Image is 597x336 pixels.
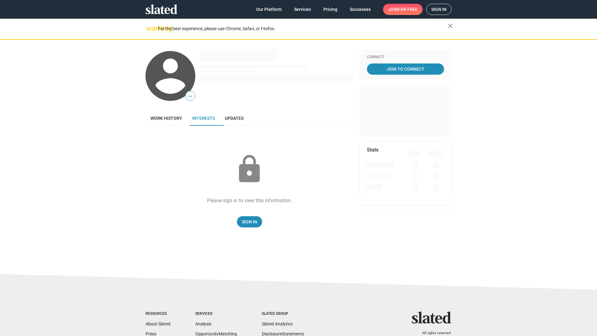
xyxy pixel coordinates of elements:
[207,197,292,204] div: Please sign in to view this information.
[146,25,154,32] mat-icon: warning
[195,311,237,316] div: Services
[345,4,376,15] a: Successes
[368,63,443,75] span: Join To Connect
[187,111,220,126] a: Interests
[234,154,265,185] mat-icon: lock
[192,116,215,121] span: Interests
[318,4,342,15] a: Pricing
[388,4,418,15] span: Join
[294,4,311,15] span: Services
[383,4,423,15] a: Joinfor free
[350,4,371,15] span: Successes
[398,4,418,15] span: for free
[150,116,182,121] span: Work history
[237,216,262,227] a: Sign In
[195,321,211,326] a: Analysis
[158,25,448,33] div: For the best experience, please use Chrome, Safari, or Firefox.
[262,311,304,316] div: Slated Group
[289,4,316,15] a: Services
[225,116,243,121] span: Updates
[323,4,337,15] span: Pricing
[251,4,287,15] a: Our Platform
[146,321,170,326] a: About Slated
[426,4,451,15] a: Sign in
[447,22,454,30] mat-icon: close
[146,311,170,316] div: Resources
[256,4,282,15] span: Our Platform
[367,147,378,153] mat-card-title: Stats
[220,111,248,126] a: Updates
[431,4,447,15] span: Sign in
[146,111,187,126] a: Work history
[367,55,444,60] div: Connect
[186,92,195,100] span: —
[367,63,444,75] a: Join To Connect
[242,216,257,227] span: Sign In
[262,321,293,326] a: Slated Analytics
